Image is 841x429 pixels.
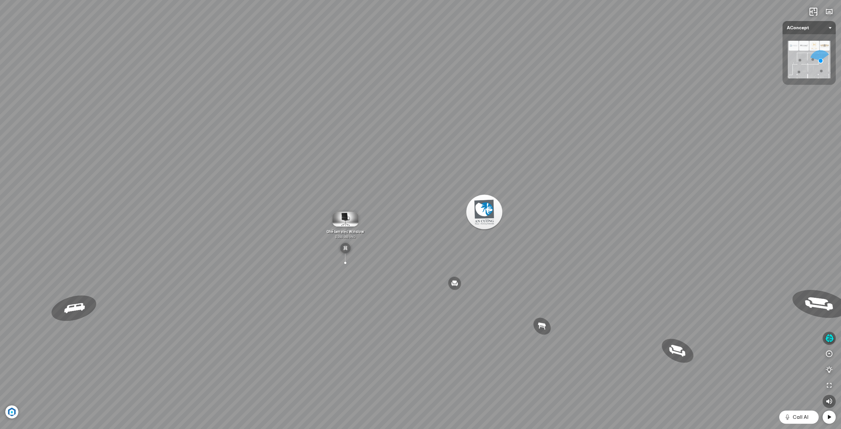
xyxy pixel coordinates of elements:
[779,411,819,424] button: Call AI
[335,235,355,239] span: 3.200.000 VND
[332,212,358,226] img: ghe_lam_viec_wi_Y9JC27A3G7CD.gif
[793,413,808,421] span: Call AI
[787,21,831,34] span: AConcept
[327,229,364,234] span: Ghế làm việc Winslow
[340,243,351,253] img: type_chair_EH76Y3RXHCN6.svg
[788,41,830,78] img: AConcept_CTMHTJT2R6E4.png
[5,405,18,418] img: Artboard_6_4x_1_F4RHW9YJWHU.jpg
